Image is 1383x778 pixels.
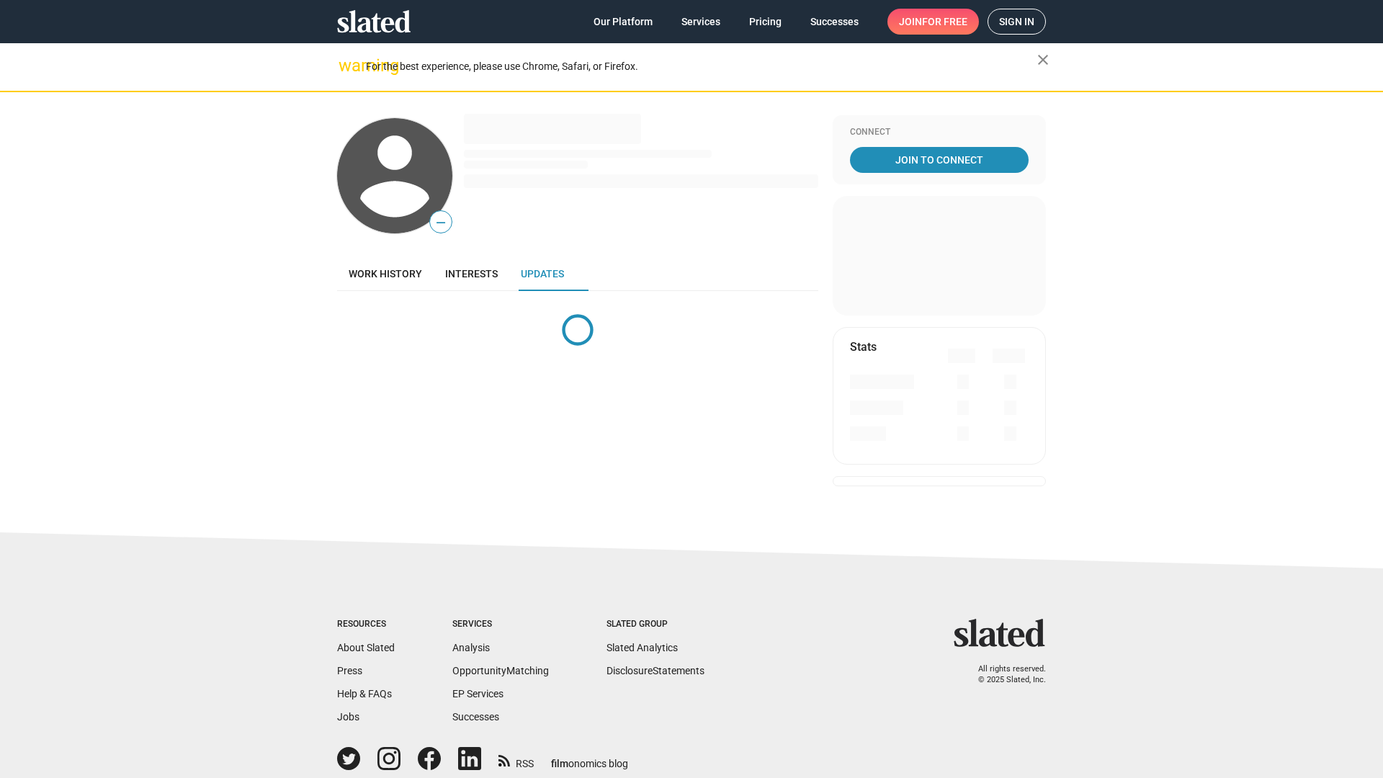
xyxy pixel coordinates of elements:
span: Updates [521,268,564,280]
a: RSS [498,748,534,771]
a: Analysis [452,642,490,653]
span: Our Platform [594,9,653,35]
span: Pricing [749,9,782,35]
a: Work history [337,256,434,291]
div: Slated Group [607,619,704,630]
a: Our Platform [582,9,664,35]
a: Slated Analytics [607,642,678,653]
a: Services [670,9,732,35]
span: Interests [445,268,498,280]
mat-icon: warning [339,57,356,74]
div: Services [452,619,549,630]
span: Work history [349,268,422,280]
a: Sign in [988,9,1046,35]
a: Pricing [738,9,793,35]
p: All rights reserved. © 2025 Slated, Inc. [963,664,1046,685]
div: Connect [850,127,1029,138]
span: Join To Connect [853,147,1026,173]
a: filmonomics blog [551,746,628,771]
a: Successes [799,9,870,35]
a: Press [337,665,362,676]
a: Join To Connect [850,147,1029,173]
a: Jobs [337,711,359,723]
div: For the best experience, please use Chrome, Safari, or Firefox. [366,57,1037,76]
a: Successes [452,711,499,723]
a: Joinfor free [887,9,979,35]
span: Join [899,9,967,35]
a: OpportunityMatching [452,665,549,676]
a: Help & FAQs [337,688,392,699]
span: Successes [810,9,859,35]
mat-card-title: Stats [850,339,877,354]
span: film [551,758,568,769]
mat-icon: close [1034,51,1052,68]
a: About Slated [337,642,395,653]
a: Updates [509,256,576,291]
span: Sign in [999,9,1034,34]
a: Interests [434,256,509,291]
div: Resources [337,619,395,630]
a: DisclosureStatements [607,665,704,676]
span: Services [681,9,720,35]
a: EP Services [452,688,503,699]
span: for free [922,9,967,35]
span: — [430,213,452,232]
